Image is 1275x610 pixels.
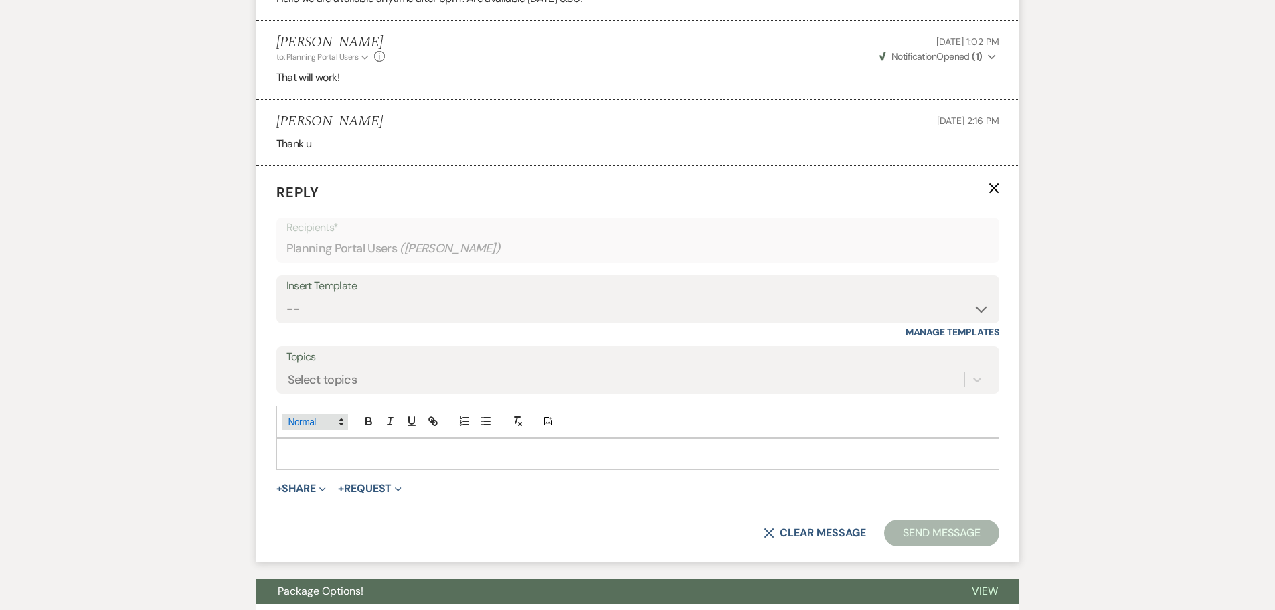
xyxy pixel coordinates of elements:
strong: ( 1 ) [972,50,982,62]
p: Thank u [276,135,999,153]
button: View [950,579,1019,604]
label: Topics [286,348,989,367]
div: Insert Template [286,277,989,296]
button: Send Message [884,520,999,546]
p: That will work! [276,69,999,86]
a: Manage Templates [906,326,999,338]
span: to: Planning Portal Users [276,52,359,62]
span: ( [PERSON_NAME] ) [400,240,500,258]
span: Opened [879,50,983,62]
button: Package Options! [256,579,950,604]
span: [DATE] 1:02 PM [936,35,999,48]
h5: [PERSON_NAME] [276,34,386,51]
span: Notification [891,50,936,62]
div: Planning Portal Users [286,236,989,262]
div: Select topics [288,370,357,388]
button: NotificationOpened (1) [877,50,999,64]
span: Reply [276,183,319,201]
button: Share [276,483,327,494]
h5: [PERSON_NAME] [276,113,383,130]
span: + [338,483,344,494]
button: Request [338,483,402,494]
span: [DATE] 2:16 PM [937,115,999,127]
button: Clear message [764,528,865,538]
span: Package Options! [278,584,363,598]
span: + [276,483,282,494]
span: View [972,584,998,598]
p: Recipients* [286,219,989,236]
button: to: Planning Portal Users [276,51,371,63]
